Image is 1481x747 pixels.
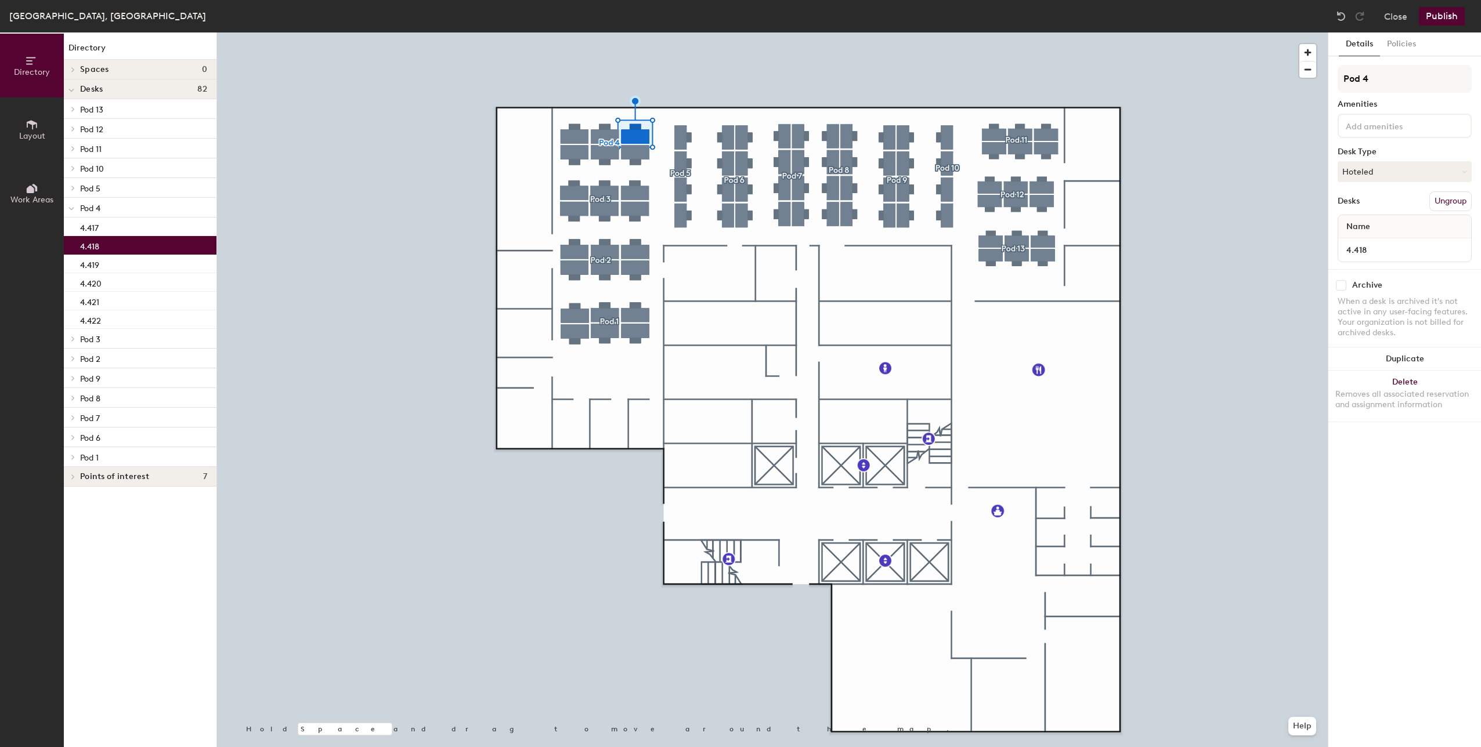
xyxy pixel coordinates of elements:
div: [GEOGRAPHIC_DATA], [GEOGRAPHIC_DATA] [9,9,206,23]
div: Removes all associated reservation and assignment information [1335,389,1474,410]
span: Pod 9 [80,374,100,384]
span: Pod 1 [80,453,99,463]
span: Layout [19,131,45,141]
button: Ungroup [1429,191,1472,211]
span: Pod 11 [80,144,102,154]
input: Add amenities [1343,118,1448,132]
span: 7 [203,472,207,481]
div: Amenities [1338,100,1472,109]
h1: Directory [64,42,216,60]
img: Redo [1354,10,1366,22]
p: 4.421 [80,294,99,307]
div: Desk Type [1338,147,1472,157]
div: Archive [1352,281,1382,290]
p: 4.417 [80,220,99,233]
div: When a desk is archived it's not active in any user-facing features. Your organization is not bil... [1338,296,1472,338]
span: Work Areas [10,195,53,205]
span: Pod 12 [80,125,103,135]
p: 4.420 [80,275,102,289]
span: Spaces [80,65,109,74]
span: Pod 10 [80,164,104,174]
span: Pod 13 [80,105,103,115]
span: Pod 4 [80,204,100,213]
img: Undo [1335,10,1347,22]
span: Directory [14,67,50,77]
span: Name [1341,216,1376,237]
div: Desks [1338,197,1360,206]
span: 82 [197,85,207,94]
span: Pod 5 [80,184,100,194]
span: 0 [202,65,207,74]
button: Publish [1419,7,1465,26]
button: Policies [1380,32,1423,56]
span: Points of interest [80,472,149,481]
span: Pod 3 [80,335,100,345]
span: Desks [80,85,103,94]
span: Pod 6 [80,433,100,443]
span: Pod 7 [80,414,100,423]
button: Hoteled [1338,161,1472,182]
button: Duplicate [1328,347,1481,371]
p: 4.419 [80,257,99,270]
p: 4.422 [80,313,101,326]
span: Pod 2 [80,354,100,364]
p: 4.418 [80,238,99,252]
button: Close [1384,7,1407,26]
span: Pod 8 [80,394,100,404]
button: Help [1288,717,1316,735]
button: DeleteRemoves all associated reservation and assignment information [1328,371,1481,422]
button: Details [1339,32,1380,56]
input: Unnamed desk [1341,242,1469,258]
